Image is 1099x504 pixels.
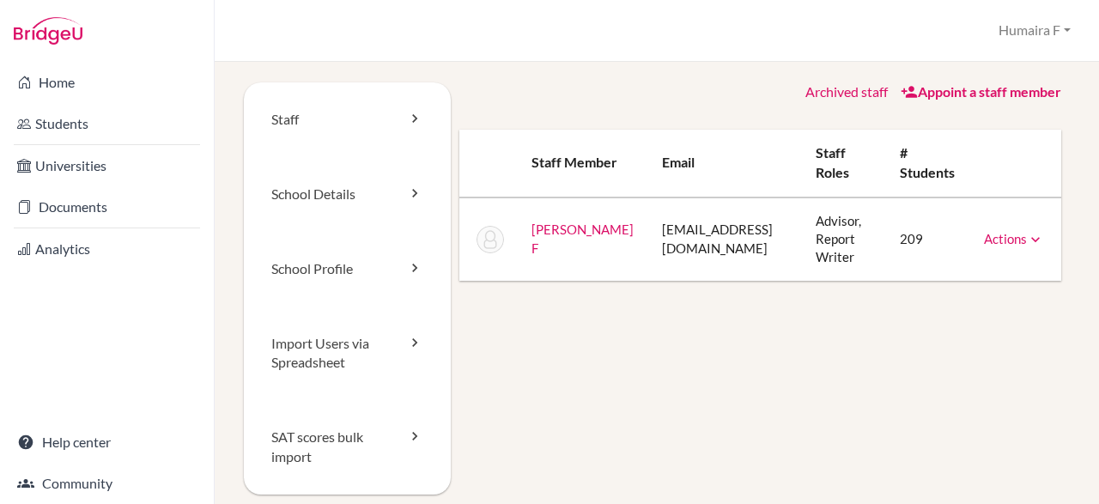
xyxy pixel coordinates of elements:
[3,149,210,183] a: Universities
[886,130,970,197] th: # students
[3,466,210,501] a: Community
[244,307,451,401] a: Import Users via Spreadsheet
[3,65,210,100] a: Home
[984,231,1044,246] a: Actions
[901,83,1061,100] a: Appoint a staff member
[991,15,1078,46] button: Humaira F
[802,130,887,197] th: Staff roles
[477,226,504,253] img: Humaira F Jalil
[244,400,451,495] a: SAT scores bulk import
[14,17,82,45] img: Bridge-U
[531,222,634,255] a: [PERSON_NAME] F
[3,190,210,224] a: Documents
[805,83,888,100] a: Archived staff
[244,157,451,232] a: School Details
[3,232,210,266] a: Analytics
[3,425,210,459] a: Help center
[244,232,451,307] a: School Profile
[802,197,887,281] td: Advisor, Report Writer
[648,130,801,197] th: Email
[244,82,451,157] a: Staff
[518,130,649,197] th: Staff member
[3,106,210,141] a: Students
[648,197,801,281] td: [EMAIL_ADDRESS][DOMAIN_NAME]
[886,197,970,281] td: 209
